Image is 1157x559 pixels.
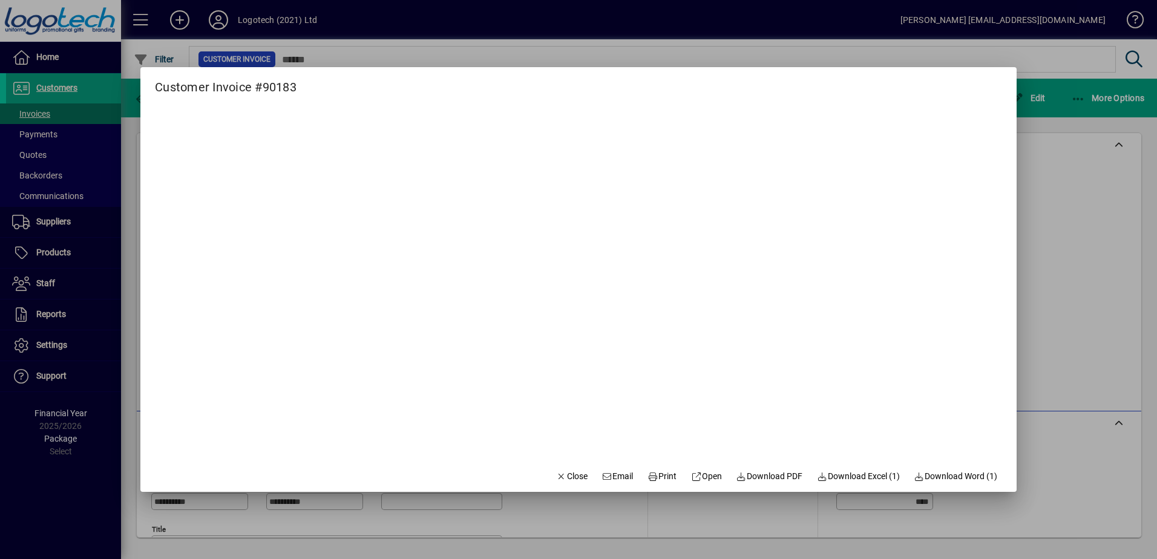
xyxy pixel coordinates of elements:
h2: Customer Invoice #90183 [140,67,311,97]
button: Download Word (1) [910,465,1003,487]
button: Print [643,465,681,487]
a: Download PDF [732,465,808,487]
span: Print [647,470,677,483]
span: Download PDF [736,470,803,483]
span: Open [691,470,722,483]
span: Download Word (1) [914,470,998,483]
button: Close [551,465,592,487]
a: Open [686,465,727,487]
span: Download Excel (1) [817,470,900,483]
span: Close [556,470,588,483]
button: Download Excel (1) [812,465,905,487]
span: Email [602,470,634,483]
button: Email [597,465,638,487]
